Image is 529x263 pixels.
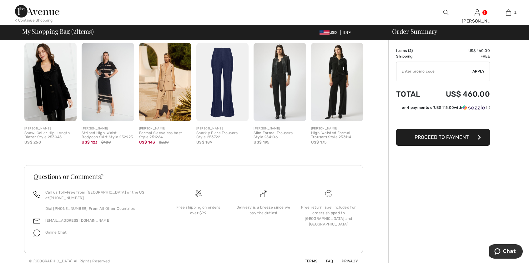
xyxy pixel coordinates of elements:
iframe: PayPal-paypal [396,113,490,127]
span: US$ 143 [139,140,155,144]
div: or 4 payments of with [402,105,490,110]
div: Free shipping on orders over $99 [171,205,226,216]
img: email [33,218,40,225]
img: call [33,191,40,198]
img: Free shipping on orders over $99 [325,190,332,197]
img: Delivery is a breeze since we pay the duties! [260,190,267,197]
span: US$ 189 [196,140,212,144]
img: Slim Formal Trousers Style 254106 [254,43,306,121]
button: Proceed to Payment [396,129,490,146]
img: High-Waisted Formal Trousers Style 253114 [311,43,363,121]
div: [PERSON_NAME] [311,126,363,131]
span: Online Chat [45,230,67,235]
div: Order Summary [385,28,525,34]
div: [PERSON_NAME] [196,126,249,131]
img: 1ère Avenue [15,5,59,18]
div: or 4 payments ofUS$ 115.00withSezzle Click to learn more about Sezzle [396,105,490,113]
img: search the website [443,9,449,16]
div: Shawl Collar Hip-Length Blazer Style 253045 [24,131,77,140]
div: [PERSON_NAME] [82,126,134,131]
div: [PERSON_NAME] [139,126,191,131]
span: 2 [409,48,411,53]
span: US$ 123 [82,140,98,144]
iframe: Opens a widget where you can chat to one of our agents [489,244,523,260]
td: Items ( ) [396,48,429,53]
div: [PERSON_NAME] [254,126,306,131]
div: < Continue Shopping [15,18,53,23]
div: Formal Sleeveless Vest Style 251264 [139,131,191,140]
img: Free shipping on orders over $99 [195,190,202,197]
img: Sezzle [462,105,485,110]
img: Sparkly Flare Trousers Style 253722 [196,43,249,121]
p: Call us Toll-Free from [GEOGRAPHIC_DATA] or the US at [45,190,158,201]
td: US$ 460.00 [429,48,490,53]
div: Delivery is a breeze since we pay the duties! [236,205,291,216]
span: US$ 260 [24,140,41,144]
span: My Shopping Bag ( Items) [22,28,94,34]
img: Formal Sleeveless Vest Style 251264 [139,43,191,121]
a: [EMAIL_ADDRESS][DOMAIN_NAME] [45,218,110,223]
td: Shipping [396,53,429,59]
span: USD [320,30,340,35]
span: $239 [159,139,169,145]
td: Free [429,53,490,59]
td: Total [396,83,429,105]
span: 2 [514,10,516,15]
td: US$ 460.00 [429,83,490,105]
span: US$ 115.00 [434,105,454,110]
div: Striped High-Waist Bodycon Skirt Style 252923 [82,131,134,140]
span: EN [343,30,351,35]
img: My Bag [506,9,511,16]
span: 2 [73,27,76,35]
a: [PHONE_NUMBER] [49,196,84,200]
div: High-Waisted Formal Trousers Style 253114 [311,131,363,140]
img: Striped High-Waist Bodycon Skirt Style 252923 [82,43,134,121]
input: Promo code [396,62,472,81]
img: chat [33,230,40,236]
div: Sparkly Flare Trousers Style 253722 [196,131,249,140]
div: Slim Formal Trousers Style 254106 [254,131,306,140]
span: $189 [101,139,111,145]
a: 2 [493,9,524,16]
div: [PERSON_NAME] [24,126,77,131]
img: US Dollar [320,30,330,35]
span: US$ 195 [254,140,269,144]
div: Free return label included for orders shipped to [GEOGRAPHIC_DATA] and [GEOGRAPHIC_DATA] [301,205,356,227]
h3: Questions or Comments? [33,173,354,180]
span: US$ 175 [311,140,327,144]
img: Shawl Collar Hip-Length Blazer Style 253045 [24,43,77,121]
p: Dial [PHONE_NUMBER] From All Other Countries [45,206,158,211]
div: [PERSON_NAME] [462,18,492,24]
img: My Info [475,9,480,16]
span: Proceed to Payment [415,134,469,140]
span: Apply [472,68,485,74]
a: Sign In [475,9,480,15]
